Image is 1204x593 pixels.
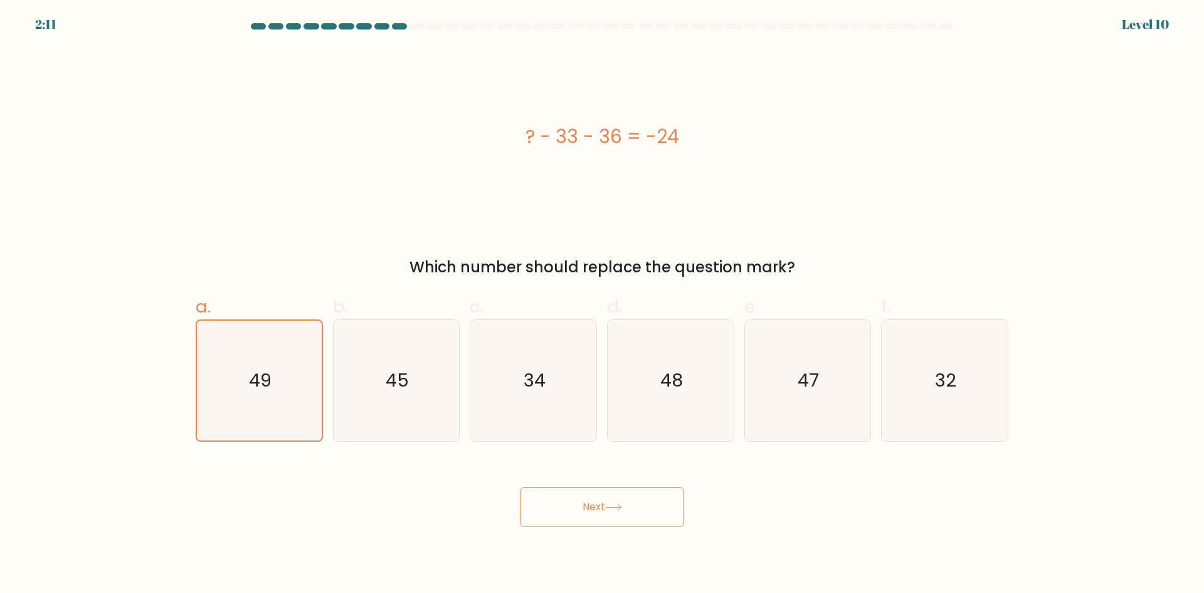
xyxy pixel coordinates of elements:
text: 47 [798,368,820,393]
div: Which number should replace the question mark? [203,256,1001,279]
text: 32 [936,368,957,393]
span: e. [744,294,758,319]
text: 45 [386,368,409,393]
button: Next [520,487,684,527]
div: 2:11 [35,15,56,34]
span: b. [333,294,348,319]
text: 49 [249,368,272,393]
span: c. [470,294,483,319]
text: 48 [660,368,683,393]
text: 34 [524,368,546,393]
span: f. [881,294,890,319]
div: Level 10 [1122,15,1169,34]
span: d. [607,294,622,319]
div: ? - 33 - 36 = -24 [196,122,1008,151]
span: a. [196,294,211,319]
